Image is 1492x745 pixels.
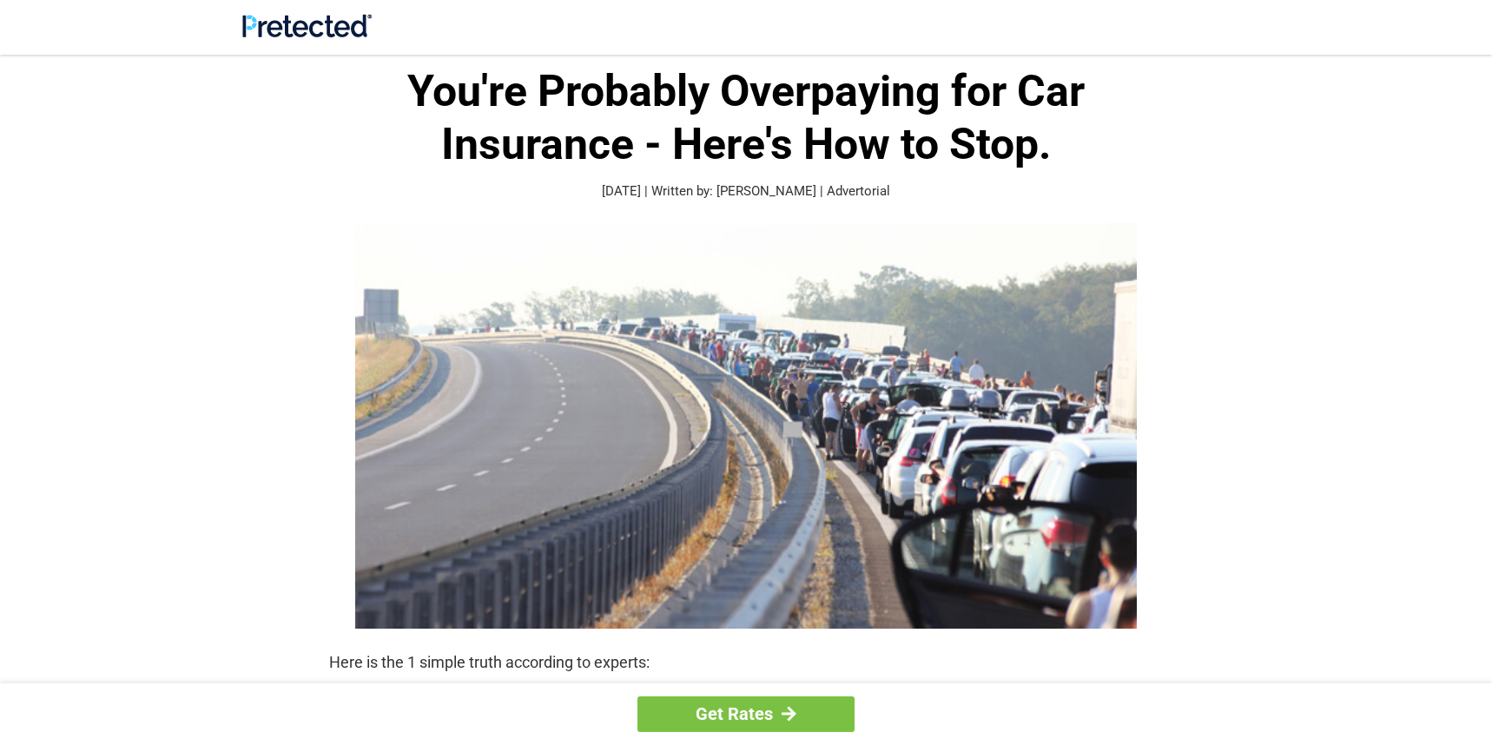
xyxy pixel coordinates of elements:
[242,24,372,41] a: Site Logo
[329,650,1163,675] p: Here is the 1 simple truth according to experts:
[637,696,855,732] a: Get Rates
[242,14,372,37] img: Site Logo
[329,181,1163,201] p: [DATE] | Written by: [PERSON_NAME] | Advertorial
[329,65,1163,171] h1: You're Probably Overpaying for Car Insurance - Here's How to Stop.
